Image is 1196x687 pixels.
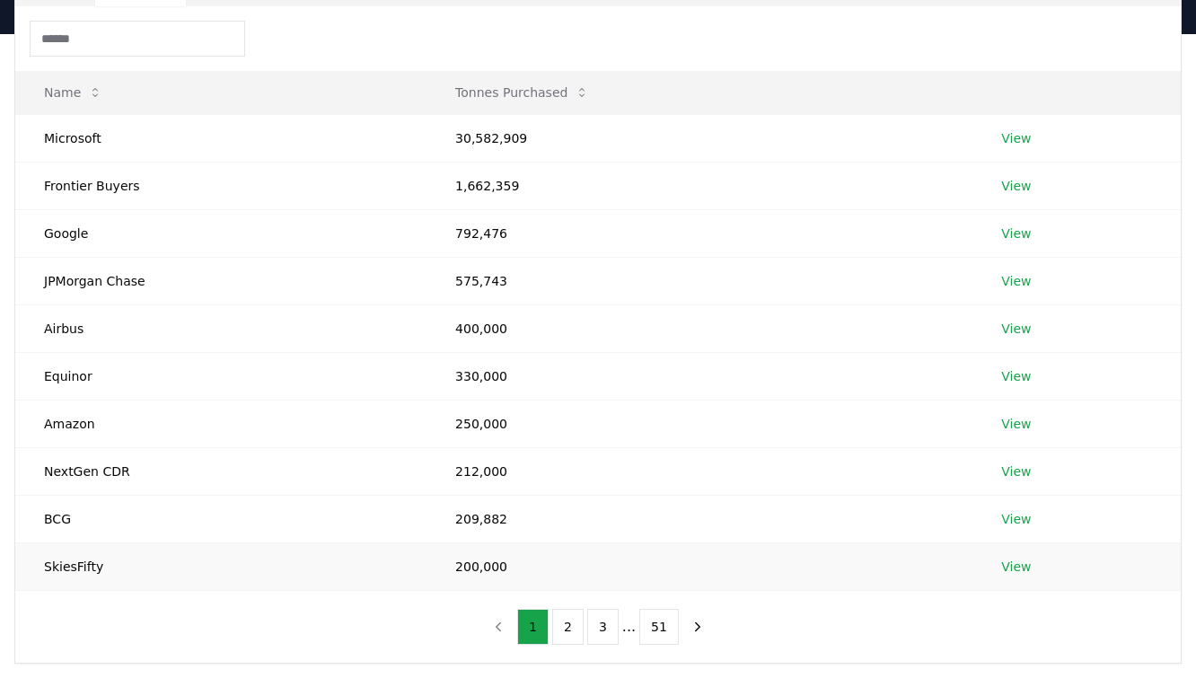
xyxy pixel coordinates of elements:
button: 2 [552,609,584,645]
td: 212,000 [427,447,972,495]
a: View [1001,558,1031,576]
a: View [1001,272,1031,290]
a: View [1001,415,1031,433]
td: Frontier Buyers [15,162,427,209]
a: View [1001,225,1031,242]
td: SkiesFifty [15,542,427,590]
td: Equinor [15,352,427,400]
td: Google [15,209,427,257]
button: 51 [639,609,679,645]
td: NextGen CDR [15,447,427,495]
td: Amazon [15,400,427,447]
td: JPMorgan Chase [15,257,427,304]
a: View [1001,367,1031,385]
td: Microsoft [15,114,427,162]
button: 3 [587,609,619,645]
a: View [1001,462,1031,480]
button: 1 [517,609,549,645]
td: Airbus [15,304,427,352]
td: 792,476 [427,209,972,257]
td: BCG [15,495,427,542]
a: View [1001,129,1031,147]
button: Name [30,75,117,110]
td: 250,000 [427,400,972,447]
td: 200,000 [427,542,972,590]
td: 575,743 [427,257,972,304]
a: View [1001,177,1031,195]
button: next page [682,609,713,645]
td: 30,582,909 [427,114,972,162]
td: 330,000 [427,352,972,400]
li: ... [622,616,636,638]
button: Tonnes Purchased [441,75,603,110]
td: 209,882 [427,495,972,542]
a: View [1001,510,1031,528]
td: 1,662,359 [427,162,972,209]
td: 400,000 [427,304,972,352]
a: View [1001,320,1031,338]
